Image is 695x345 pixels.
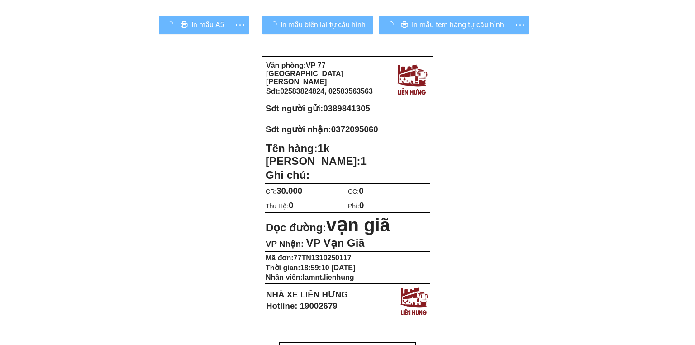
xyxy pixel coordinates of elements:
span: loading [270,21,281,28]
strong: Mã đơn: [266,254,352,262]
button: In mẫu biên lai tự cấu hình [262,16,373,34]
img: logo [398,285,429,316]
span: In mẫu biên lai tự cấu hình [281,19,366,30]
span: CR: [266,188,302,195]
strong: Nhân viên: [266,273,354,281]
strong: Sđt: [266,87,373,95]
strong: Tên hàng: [266,142,367,167]
span: 0 [289,201,293,210]
span: 1k [PERSON_NAME]: [266,142,367,167]
span: lamnt.lienhung [303,273,354,281]
strong: Thời gian: [266,264,355,272]
span: VP Nhận: [266,239,304,249]
span: VP 77 [GEOGRAPHIC_DATA][PERSON_NAME] [266,62,343,86]
span: 0 [359,201,364,210]
strong: Sđt người nhận: [266,125,331,134]
span: Thu Hộ: [266,202,293,210]
strong: Dọc đường: [266,221,390,234]
strong: NHÀ XE LIÊN HƯNG [266,290,348,299]
span: VP Vạn Giã [306,237,364,249]
span: vạn giã [326,215,390,235]
strong: Văn phòng: [266,62,343,86]
span: Phí: [348,202,364,210]
span: 77TN1310250117 [294,254,352,262]
span: CC: [348,188,364,195]
span: 0 [359,186,363,196]
span: Ghi chú: [266,169,309,181]
span: 0372095060 [331,125,378,134]
span: 18:59:10 [DATE] [300,264,356,272]
strong: Sđt người gửi: [266,104,323,113]
strong: Hotline: 19002679 [266,301,338,311]
span: 0389841305 [323,104,370,113]
span: 02583824824, 02583563563 [280,87,373,95]
span: 1 [360,155,366,167]
span: 30.000 [276,186,302,196]
img: logo [395,62,429,96]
